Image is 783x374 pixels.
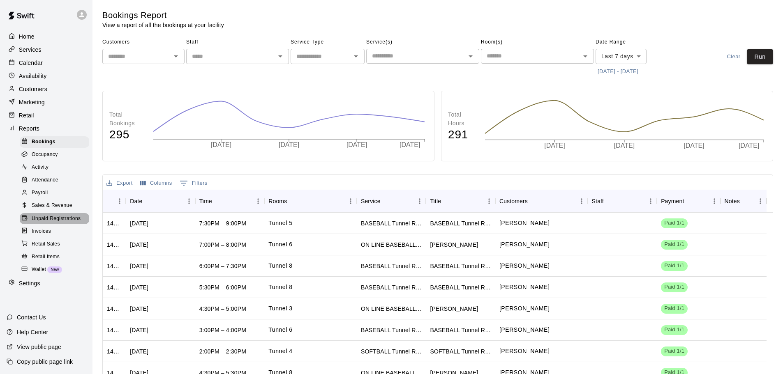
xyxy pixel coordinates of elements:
div: Attendance [20,174,89,186]
div: BASEBALL Tunnel Rental [361,326,422,334]
a: Services [7,44,86,56]
p: Tunnel 5 [268,219,292,227]
a: Availability [7,70,86,82]
div: Date [130,190,142,213]
span: Staff [186,36,289,49]
div: Bookings [20,136,89,148]
p: Home [19,32,35,41]
div: Thu, Sep 18, 2025 [130,262,148,270]
div: Payment [657,190,720,213]
div: Service [361,190,381,213]
div: Thu, Sep 18, 2025 [130,305,148,313]
div: Retail Items [20,251,89,263]
p: Copy public page link [17,358,73,366]
div: Retail Sales [20,239,89,250]
button: Menu [575,195,588,207]
div: Thu, Sep 18, 2025 [130,347,148,356]
div: Notes [721,190,767,213]
p: Tunnel 4 [268,347,292,356]
div: Title [430,190,441,213]
a: Invoices [20,225,92,238]
div: Invoices [20,226,89,237]
div: BASEBALL Tunnel Rental [361,262,422,270]
div: 4:30PM – 5:00PM [199,305,246,313]
div: Activity [20,162,89,173]
button: Open [170,50,182,62]
span: Wallet [32,266,46,274]
a: Retail Items [20,250,92,263]
div: Staff [592,190,604,213]
span: Service(s) [366,36,479,49]
span: Payroll [32,189,48,197]
button: Open [580,50,591,62]
p: Reports [19,124,39,133]
div: WalletNew [20,264,89,275]
a: Unpaid Registrations [20,212,92,225]
span: Paid 1/1 [661,241,688,248]
div: 7:30PM – 9:00PM [199,219,246,227]
span: Attendance [32,176,58,184]
div: Notes [725,190,740,213]
div: Thu, Sep 18, 2025 [130,326,148,334]
tspan: [DATE] [684,142,704,149]
span: Paid 1/1 [661,326,688,334]
button: Sort [287,195,298,207]
span: Paid 1/1 [661,347,688,355]
tspan: [DATE] [211,142,231,149]
p: Allen Carley [499,219,550,227]
span: Room(s) [481,36,594,49]
p: Kayla Remington [499,326,550,334]
div: 1438785 [107,219,122,227]
p: Calendar [19,59,43,67]
div: Marketing [7,96,86,108]
a: Payroll [20,187,92,200]
p: Tunnel 8 [268,283,292,291]
button: Sort [142,195,154,207]
div: Title [426,190,495,213]
div: Customers [495,190,588,213]
div: Payroll [20,187,89,199]
p: Marketing [19,98,45,106]
p: Michael Ravelo [499,347,550,356]
button: Sort [107,195,118,207]
button: Run [747,49,773,64]
div: Time [199,190,212,213]
p: Jaxon Eastley [499,240,550,249]
span: Invoices [32,227,51,236]
div: Sales & Revenue [20,200,89,211]
div: BASEBALL Tunnel Rental [430,283,491,291]
div: Thu, Sep 18, 2025 [130,219,148,227]
tspan: [DATE] [738,142,759,149]
span: Unpaid Registrations [32,215,81,223]
span: Service Type [291,36,365,49]
span: Paid 1/1 [661,283,688,291]
a: Retail [7,109,86,122]
div: 1438396 [107,305,122,313]
div: Time [195,190,265,213]
h4: 295 [109,128,145,142]
span: Paid 1/1 [661,219,688,227]
button: Open [350,50,362,62]
p: Tunnel 8 [268,262,292,270]
button: Select columns [138,177,174,190]
span: Sales & Revenue [32,202,72,210]
div: Occupancy [20,149,89,161]
p: Tunnel 6 [268,240,292,249]
div: Rooms [264,190,357,213]
p: Retail [19,111,34,119]
button: Sort [381,195,392,207]
span: Activity [32,163,49,172]
button: Menu [113,195,126,207]
div: 6:00PM – 7:30PM [199,262,246,270]
button: Menu [708,195,721,207]
p: Settings [19,279,40,287]
a: Home [7,30,86,43]
div: 1438740 [107,241,122,249]
p: Sean Peck [499,304,550,313]
tspan: [DATE] [544,142,565,149]
p: Total Bookings [109,110,145,128]
div: Unpaid Registrations [20,213,89,225]
p: Help Center [17,328,48,336]
button: Export [104,177,135,190]
p: Contact Us [17,313,46,321]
